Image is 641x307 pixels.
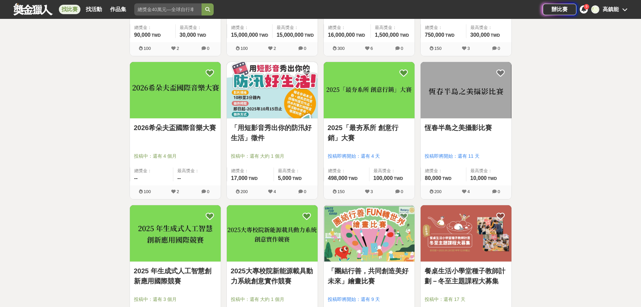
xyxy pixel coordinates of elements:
[134,175,138,181] span: --
[337,46,345,51] span: 300
[328,123,411,143] a: 2025「最夯系所 創意行銷」大賽
[177,167,217,174] span: 最高獎金：
[328,153,411,160] span: 投稿即將開始：還有 4 天
[488,176,497,181] span: TWD
[603,5,619,13] div: 高鎮能
[134,3,202,16] input: 總獎金40萬元—全球自行車設計比賽
[134,266,217,286] a: 2025 年生成式人工智慧創新應用國際競賽
[134,123,217,133] a: 2026希朵夫盃國際音樂大賽
[278,167,314,174] span: 最高獎金：
[134,167,169,174] span: 總獎金：
[373,175,393,181] span: 100,000
[401,189,403,194] span: 0
[375,32,399,38] span: 1,500,000
[241,46,248,51] span: 100
[180,32,196,38] span: 30,000
[543,4,576,15] a: 辦比賽
[328,167,365,174] span: 總獎金：
[498,189,500,194] span: 0
[277,24,314,31] span: 最高獎金：
[370,189,373,194] span: 3
[305,33,314,38] span: TWD
[134,24,171,31] span: 總獎金：
[144,189,151,194] span: 100
[348,176,357,181] span: TWD
[83,5,105,14] a: 找活動
[328,24,366,31] span: 總獎金：
[324,62,415,118] img: Cover Image
[421,205,511,262] img: Cover Image
[585,5,587,8] span: 9
[425,32,444,38] span: 750,000
[134,32,151,38] span: 90,000
[274,46,276,51] span: 2
[400,33,409,38] span: TWD
[328,32,355,38] span: 16,000,000
[207,46,209,51] span: 0
[328,266,411,286] a: 「團結行善，共同創造美好未來」繪畫比賽
[591,5,599,13] div: 高
[207,189,209,194] span: 0
[425,167,462,174] span: 總獎金：
[356,33,365,38] span: TWD
[177,46,179,51] span: 2
[231,266,314,286] a: 2025大專校院新能源載具動力系統創意實作競賽
[434,189,442,194] span: 200
[292,176,301,181] span: TWD
[259,33,268,38] span: TWD
[445,33,454,38] span: TWD
[304,189,306,194] span: 0
[130,62,221,119] a: Cover Image
[177,189,179,194] span: 2
[434,46,442,51] span: 150
[425,296,507,303] span: 投稿中：還有 17 天
[304,46,306,51] span: 0
[425,175,441,181] span: 80,000
[180,24,217,31] span: 最高獎金：
[470,175,487,181] span: 10,000
[470,32,490,38] span: 300,000
[328,175,348,181] span: 498,000
[227,205,318,262] img: Cover Image
[278,175,291,181] span: 5,000
[197,33,206,38] span: TWD
[227,62,318,118] img: Cover Image
[151,33,161,38] span: TWD
[401,46,403,51] span: 0
[375,24,411,31] span: 最高獎金：
[467,46,470,51] span: 3
[231,123,314,143] a: 「用短影音秀出你的防汛好生活」徵件
[274,189,276,194] span: 4
[324,205,415,262] img: Cover Image
[425,153,507,160] span: 投稿即將開始：還有 11 天
[231,32,258,38] span: 15,000,000
[467,189,470,194] span: 4
[442,176,451,181] span: TWD
[498,46,500,51] span: 0
[107,5,129,14] a: 作品集
[491,33,500,38] span: TWD
[241,189,248,194] span: 200
[134,296,217,303] span: 投稿中：還有 3 個月
[231,24,268,31] span: 總獎金：
[470,24,507,31] span: 最高獎金：
[177,175,181,181] span: --
[130,205,221,262] img: Cover Image
[144,46,151,51] span: 100
[328,296,411,303] span: 投稿即將開始：還有 9 天
[421,62,511,118] img: Cover Image
[134,153,217,160] span: 投稿中：還有 4 個月
[277,32,304,38] span: 15,000,000
[425,24,462,31] span: 總獎金：
[425,266,507,286] a: 餐桌生活小學堂種子教師計劃－冬至主題課程大募集
[59,5,80,14] a: 找比賽
[370,46,373,51] span: 6
[231,167,270,174] span: 總獎金：
[425,123,507,133] a: 恆春半島之美攝影比賽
